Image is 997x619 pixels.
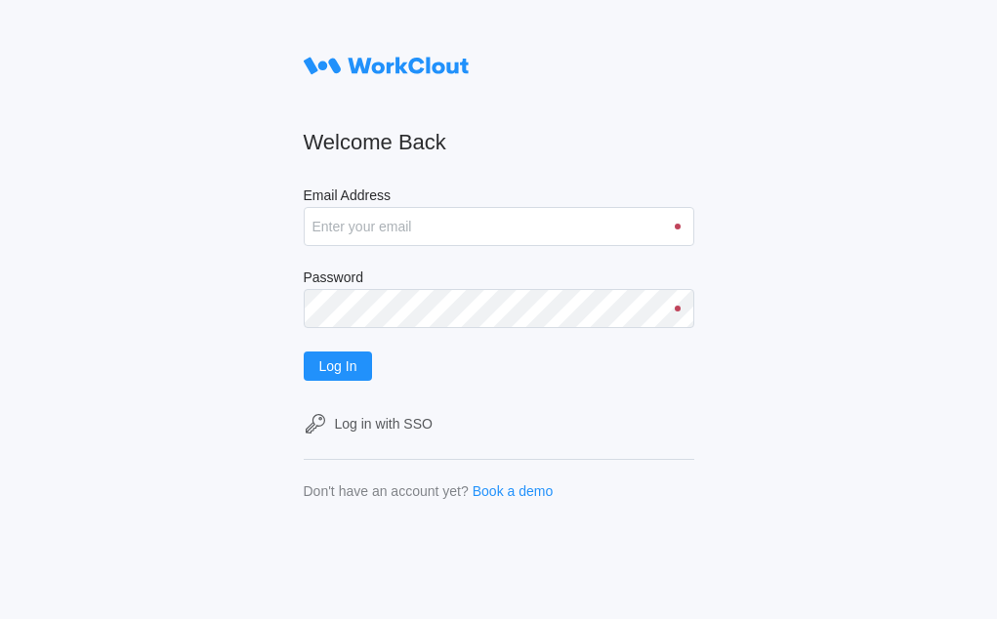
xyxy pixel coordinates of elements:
[304,129,694,156] h2: Welcome Back
[304,187,694,207] label: Email Address
[319,359,357,373] span: Log In
[304,412,694,435] a: Log in with SSO
[304,483,469,499] div: Don't have an account yet?
[473,483,554,499] a: Book a demo
[304,207,694,246] input: Enter your email
[304,351,373,381] button: Log In
[335,416,433,432] div: Log in with SSO
[304,269,694,289] label: Password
